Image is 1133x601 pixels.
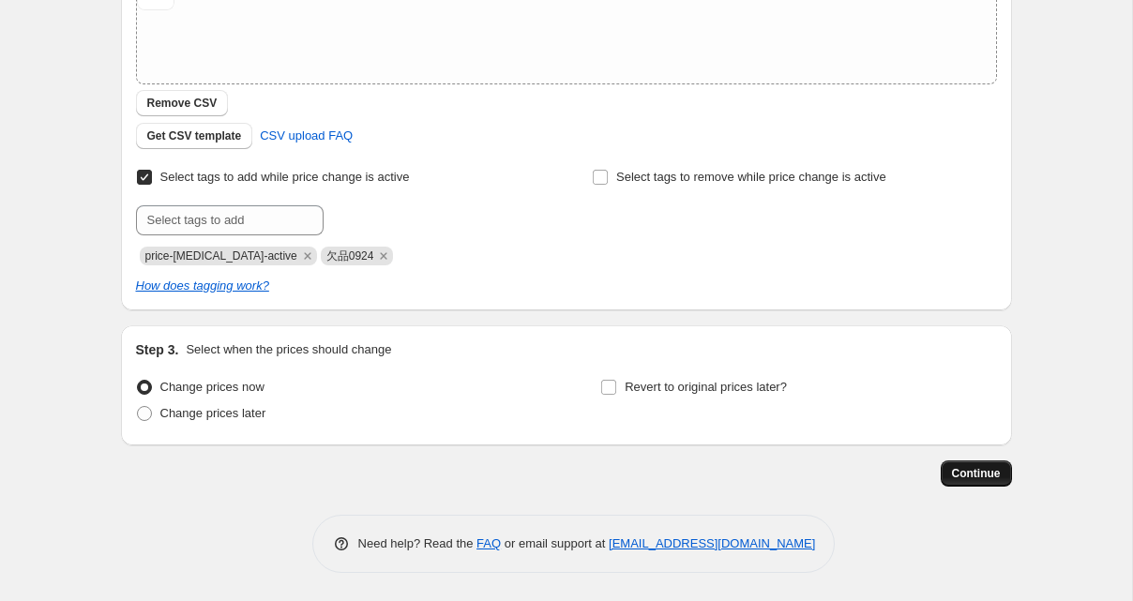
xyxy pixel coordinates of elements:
[136,123,253,149] button: Get CSV template
[160,380,264,394] span: Change prices now
[609,536,815,550] a: [EMAIL_ADDRESS][DOMAIN_NAME]
[625,380,787,394] span: Revert to original prices later?
[160,170,410,184] span: Select tags to add while price change is active
[952,466,1001,481] span: Continue
[501,536,609,550] span: or email support at
[941,460,1012,487] button: Continue
[147,128,242,143] span: Get CSV template
[160,406,266,420] span: Change prices later
[260,127,353,145] span: CSV upload FAQ
[299,248,316,264] button: Remove price-change-job-active
[186,340,391,359] p: Select when the prices should change
[616,170,886,184] span: Select tags to remove while price change is active
[375,248,392,264] button: Remove 欠品0924
[326,249,374,263] span: 欠品0924
[136,278,269,293] a: How does tagging work?
[476,536,501,550] a: FAQ
[136,90,229,116] button: Remove CSV
[358,536,477,550] span: Need help? Read the
[249,121,364,151] a: CSV upload FAQ
[136,205,324,235] input: Select tags to add
[145,249,297,263] span: price-change-job-active
[136,340,179,359] h2: Step 3.
[147,96,218,111] span: Remove CSV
